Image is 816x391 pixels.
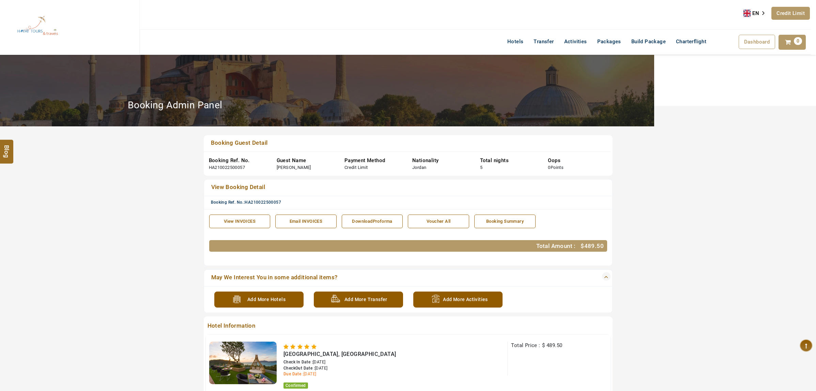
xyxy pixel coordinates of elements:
[720,37,733,44] span: Flight
[205,322,570,331] span: Hotel Information
[480,165,482,171] div: 5
[5,3,70,49] img: The Royal Line Holidays
[277,157,334,164] div: Guest Name
[344,165,368,171] div: Credit Limit
[548,165,550,170] span: 0
[511,342,540,348] span: Total Price :
[743,8,769,18] aside: Language selected: English
[551,165,564,170] span: Points
[209,273,567,283] a: May We Interest You in some additional items?
[344,157,402,164] div: Payment Method
[277,165,311,171] div: [PERSON_NAME]
[342,215,403,229] a: DownloadProforma
[559,35,592,48] a: Activities
[247,292,286,305] span: Add More Hotels
[671,35,711,48] a: Charterflight
[626,35,671,48] a: Build Package
[711,35,738,42] a: Flight
[209,157,266,164] div: Booking Ref. No.
[536,243,576,249] span: Total Amount :
[676,38,706,45] span: Charterflight
[528,35,559,48] a: Transfer
[283,372,304,376] span: Due Date :
[542,342,545,348] span: $
[480,157,538,164] div: Total nights
[584,243,604,249] span: 489.50
[344,292,387,305] span: Add More Transfer
[443,292,488,305] span: Add More Activities
[128,99,222,111] h2: Booking Admin Panel
[209,139,568,148] a: Booking Guest Detail
[275,215,337,229] a: Email INVOICES
[209,215,271,229] a: View INVOICES
[412,157,470,164] div: Nationality
[283,366,315,371] span: CheckOut Date :
[546,342,562,348] span: 489.50
[313,360,325,364] span: [DATE]
[478,218,532,225] div: Booking Summary
[408,215,469,229] a: Voucher All
[304,372,316,376] span: [DATE]
[548,157,605,164] div: Oops
[743,8,769,18] div: Language
[211,184,265,190] span: View Booking Detail
[592,35,626,48] a: Packages
[794,37,802,45] span: 0
[779,35,806,50] a: 0
[283,382,308,389] span: Confirmed
[213,218,267,225] div: View INVOICES
[209,165,245,171] div: HA210022500057
[744,39,770,45] span: Dashboard
[283,351,396,357] span: [GEOGRAPHIC_DATA], [GEOGRAPHIC_DATA]
[502,35,528,48] a: Hotels
[211,200,611,205] div: Booking Ref. No.:
[743,8,769,18] a: EN
[412,165,426,171] div: Jordan
[209,342,277,384] img: 467729a_hb_r_001.jpg
[245,200,281,205] span: HA210022500057
[283,360,313,364] span: Check In Date :
[581,243,584,249] span: $
[474,215,536,229] a: Booking Summary
[771,7,810,20] a: Credit Limit
[2,145,11,151] span: Blog
[315,366,327,371] span: [DATE]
